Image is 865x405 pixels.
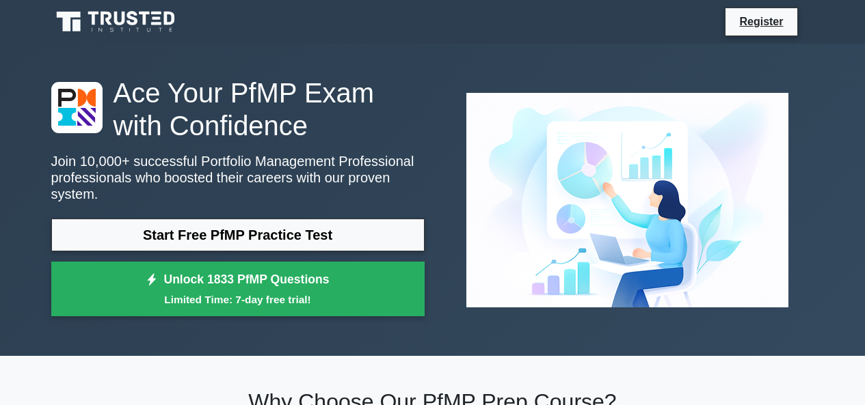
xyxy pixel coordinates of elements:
h1: Ace Your PfMP Exam with Confidence [51,76,425,142]
p: Join 10,000+ successful Portfolio Management Professional professionals who boosted their careers... [51,153,425,202]
a: Start Free PfMP Practice Test [51,219,425,251]
a: Register [731,13,791,30]
a: Unlock 1833 PfMP QuestionsLimited Time: 7-day free trial! [51,262,425,316]
small: Limited Time: 7-day free trial! [68,292,408,307]
img: Portfolio Management Professional Preview [455,82,799,318]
